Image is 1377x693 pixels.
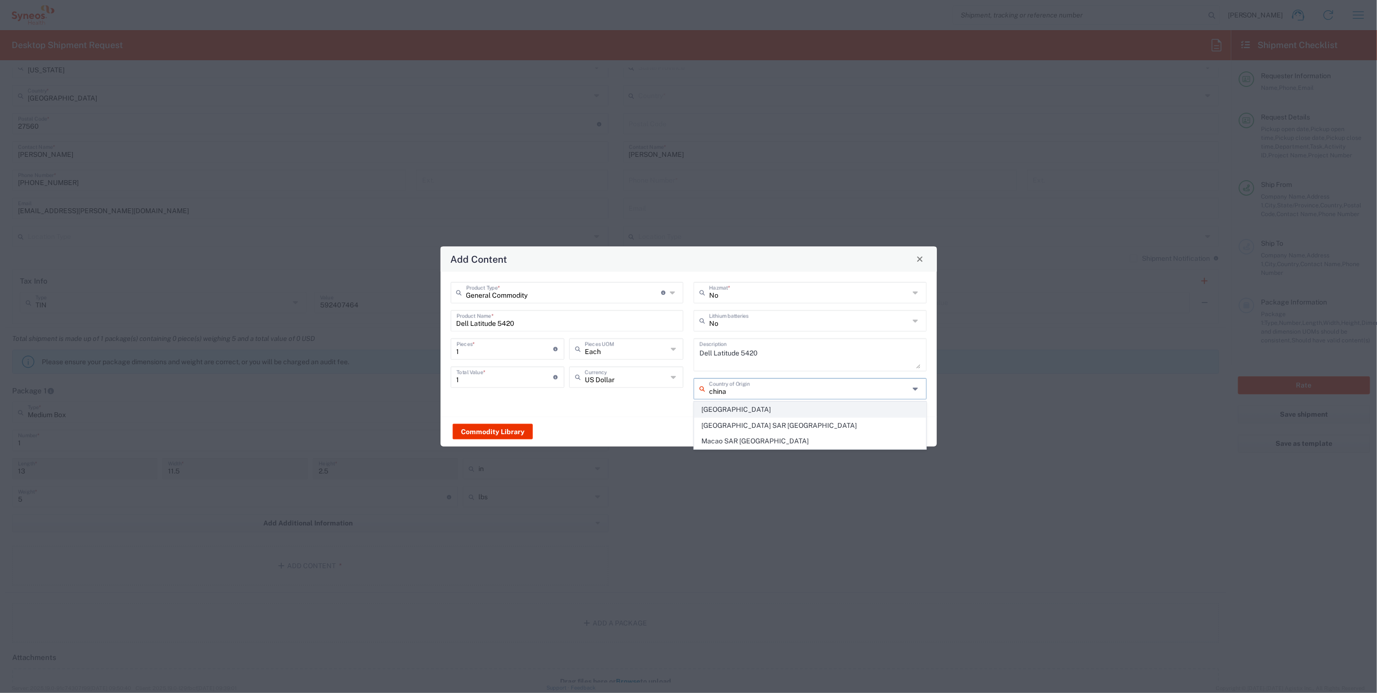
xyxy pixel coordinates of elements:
span: Macao SAR [GEOGRAPHIC_DATA] [695,434,926,449]
h4: Add Content [450,252,507,266]
span: [GEOGRAPHIC_DATA] [695,402,926,417]
button: Close [913,252,927,266]
span: [GEOGRAPHIC_DATA] SAR [GEOGRAPHIC_DATA] [695,418,926,433]
button: Commodity Library [453,424,533,439]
